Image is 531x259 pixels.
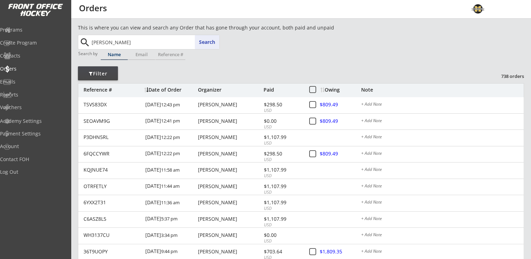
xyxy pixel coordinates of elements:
[198,87,262,92] div: Organizer
[84,233,141,238] div: WH3137CU
[198,102,262,107] div: [PERSON_NAME]
[145,195,196,211] div: [DATE]
[84,102,141,107] div: TSVS83DX
[84,184,141,189] div: OTRFETLY
[145,114,196,129] div: [DATE]
[264,140,301,146] div: USD
[264,238,301,244] div: USD
[198,167,262,172] div: [PERSON_NAME]
[361,233,524,238] div: + Add Note
[264,124,301,130] div: USD
[145,130,196,146] div: [DATE]
[264,151,301,156] div: $298.50
[195,35,219,49] button: Search
[264,233,301,238] div: $0.00
[361,135,524,140] div: + Add Note
[264,217,301,221] div: $1,107.99
[84,151,141,156] div: 6FQCCYWR
[264,222,301,228] div: USD
[90,35,219,49] input: Start typing name...
[161,118,180,124] font: 12:41 pm
[264,200,301,205] div: $1,107.99
[198,184,262,189] div: [PERSON_NAME]
[361,167,524,173] div: + Add Note
[161,183,180,189] font: 11:44 am
[361,184,524,190] div: + Add Note
[264,184,301,189] div: $1,107.99
[78,51,98,56] div: Search by
[161,134,180,140] font: 12:22 pm
[320,151,360,156] div: $809.49
[84,167,141,172] div: KQJNUE74
[145,97,196,113] div: [DATE]
[361,217,524,222] div: + Add Note
[264,173,301,179] div: USD
[78,24,374,31] div: This is where you can view and search any Order that has gone through your account, both paid and...
[145,212,196,227] div: [DATE]
[320,119,360,124] div: $809.49
[264,157,301,163] div: USD
[145,228,196,244] div: [DATE]
[84,135,141,140] div: P3DHN5RL
[361,87,524,92] div: Note
[145,162,196,178] div: [DATE]
[145,179,196,195] div: [DATE]
[361,200,524,206] div: + Add Note
[79,37,91,48] button: search
[487,73,524,79] div: 738 orders
[84,249,141,254] div: 36T9UOPY
[84,119,141,124] div: SEOAVM9G
[84,200,141,205] div: 6YXX2T31
[320,102,360,107] div: $809.49
[161,150,180,157] font: 12:22 pm
[264,190,301,195] div: USD
[264,119,301,124] div: $0.00
[264,108,301,114] div: USD
[264,102,301,107] div: $298.50
[161,101,180,108] font: 12:43 pm
[198,119,262,124] div: [PERSON_NAME]
[198,151,262,156] div: [PERSON_NAME]
[361,249,524,255] div: + Add Note
[101,52,128,57] div: Name
[264,206,301,212] div: USD
[78,70,118,77] div: Filter
[198,233,262,238] div: [PERSON_NAME]
[161,248,178,254] font: 9:44 pm
[161,167,180,173] font: 11:58 am
[84,87,141,92] div: Reference #
[264,135,301,140] div: $1,107.99
[144,87,196,92] div: Date of Order
[198,200,262,205] div: [PERSON_NAME]
[198,135,262,140] div: [PERSON_NAME]
[198,217,262,221] div: [PERSON_NAME]
[198,249,262,254] div: [PERSON_NAME]
[361,151,524,157] div: + Add Note
[264,87,301,92] div: Paid
[361,119,524,124] div: + Add Note
[320,87,361,92] div: Owing
[84,217,141,221] div: C6ASZ8L5
[264,249,301,254] div: $703.64
[145,146,196,162] div: [DATE]
[264,167,301,172] div: $1,107.99
[320,249,360,254] div: $1,809.35
[361,102,524,108] div: + Add Note
[161,215,178,222] font: 5:37 pm
[128,52,155,57] div: Email
[155,52,185,57] div: Reference #
[161,232,178,238] font: 3:34 pm
[161,199,180,206] font: 11:36 am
